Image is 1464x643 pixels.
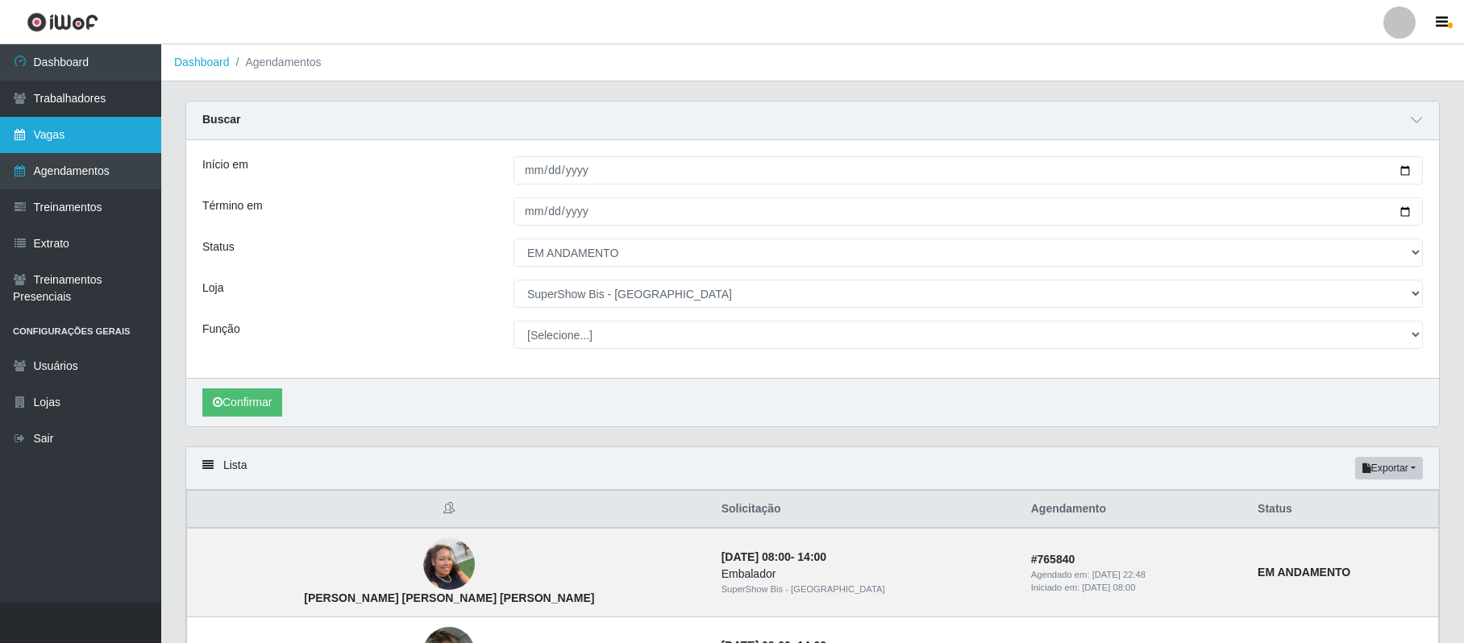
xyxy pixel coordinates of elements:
img: Alana Tainara De Luna Freire [423,530,475,599]
div: Iniciado em: [1031,581,1238,595]
li: Agendamentos [230,54,322,71]
input: 00/00/0000 [514,156,1423,185]
label: Função [202,321,240,338]
time: [DATE] 08:00 [1082,583,1135,592]
nav: breadcrumb [161,44,1464,81]
time: [DATE] 08:00 [722,550,791,563]
strong: EM ANDAMENTO [1258,566,1350,579]
th: Status [1248,491,1438,529]
button: Confirmar [202,388,282,417]
strong: [PERSON_NAME] [PERSON_NAME] [PERSON_NAME] [304,591,594,604]
button: Exportar [1355,457,1423,479]
strong: - [722,550,826,563]
label: Término em [202,197,263,214]
strong: # 765840 [1031,553,1075,566]
input: 00/00/0000 [514,197,1423,226]
label: Início em [202,156,248,173]
div: Lista [186,447,1439,490]
label: Status [202,239,235,255]
a: Dashboard [174,56,230,68]
img: CoreUI Logo [27,12,98,32]
th: Agendamento [1021,491,1248,529]
div: Agendado em: [1031,568,1238,582]
time: [DATE] 22:48 [1092,570,1146,579]
div: Embalador [722,566,1012,583]
strong: Buscar [202,113,240,126]
label: Loja [202,280,223,297]
div: SuperShow Bis - [GEOGRAPHIC_DATA] [722,583,1012,596]
time: 14:00 [797,550,826,563]
th: Solicitação [712,491,1021,529]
